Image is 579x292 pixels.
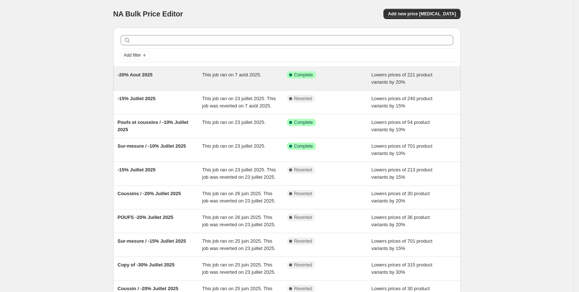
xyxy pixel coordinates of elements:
[202,262,276,275] span: This job ran on 25 juin 2025. This job was reverted on 23 juillet 2025.
[294,167,312,173] span: Reverted
[118,96,156,101] span: -15% Juillet 2025
[294,215,312,220] span: Reverted
[202,143,265,149] span: This job ran on 23 juillet 2025.
[118,238,186,244] span: Sur-mesure / -15% Juillet 2025
[294,143,313,149] span: Complete
[118,72,153,77] span: -20% Aout 2025
[371,215,430,227] span: Lowers prices of 36 product variants by 20%
[118,120,189,132] span: Poufs et coussins / -10% Juillet 2025
[118,262,175,268] span: Copy of -30% Juillet 2025
[118,286,178,291] span: Coussin / -20% Juillet 2025
[118,167,156,172] span: -15% Juillet 2025
[294,96,312,102] span: Reverted
[371,120,430,132] span: Lowers prices of 54 product variants by 10%
[202,72,261,77] span: This job ran on 7 août 2025.
[294,262,312,268] span: Reverted
[202,96,276,109] span: This job ran on 23 juillet 2025. This job was reverted on 7 août 2025.
[371,143,432,156] span: Lowers prices of 701 product variants by 10%
[202,191,276,204] span: This job ran on 26 juin 2025. This job was reverted on 23 juillet 2025.
[118,143,186,149] span: Sur-mesure / -10% Juillet 2025
[124,52,141,58] span: Add filter
[118,191,181,196] span: Coussins / -20% Juillet 2025
[383,9,460,19] button: Add new price [MEDICAL_DATA]
[371,262,432,275] span: Lowers prices of 315 product variants by 30%
[294,72,313,78] span: Complete
[202,167,276,180] span: This job ran on 23 juillet 2025. This job was reverted on 23 juillet 2025.
[294,120,313,125] span: Complete
[388,11,456,17] span: Add new price [MEDICAL_DATA]
[202,215,276,227] span: This job ran on 26 juin 2025. This job was reverted on 23 juillet 2025.
[121,51,150,60] button: Add filter
[294,191,312,197] span: Reverted
[371,238,432,251] span: Lowers prices of 701 product variants by 15%
[371,96,432,109] span: Lowers prices of 240 product variants by 15%
[294,286,312,292] span: Reverted
[202,120,265,125] span: This job ran on 23 juillet 2025.
[118,215,173,220] span: POUFS -20% Juillet 2025
[371,167,432,180] span: Lowers prices of 213 product variants by 15%
[202,238,276,251] span: This job ran on 25 juin 2025. This job was reverted on 23 juillet 2025.
[371,72,432,85] span: Lowers prices of 221 product variants by 20%
[294,238,312,244] span: Reverted
[371,191,430,204] span: Lowers prices of 30 product variants by 20%
[113,10,183,18] span: NA Bulk Price Editor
